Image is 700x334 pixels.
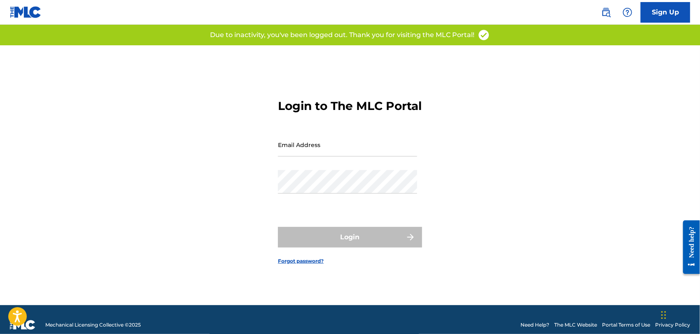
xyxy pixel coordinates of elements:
[661,303,666,327] div: Drag
[10,6,42,18] img: MLC Logo
[10,320,35,330] img: logo
[659,294,700,334] iframe: Chat Widget
[655,321,690,329] a: Privacy Policy
[45,321,141,329] span: Mechanical Licensing Collective © 2025
[278,99,422,113] h3: Login to The MLC Portal
[478,29,490,41] img: access
[598,4,614,21] a: Public Search
[601,7,611,17] img: search
[520,321,549,329] a: Need Help?
[554,321,597,329] a: The MLC Website
[210,30,474,40] p: Due to inactivity, you've been logged out. Thank you for visiting the MLC Portal!
[278,257,324,265] a: Forgot password?
[623,7,632,17] img: help
[677,214,700,280] iframe: Resource Center
[602,321,650,329] a: Portal Terms of Use
[619,4,636,21] div: Help
[641,2,690,23] a: Sign Up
